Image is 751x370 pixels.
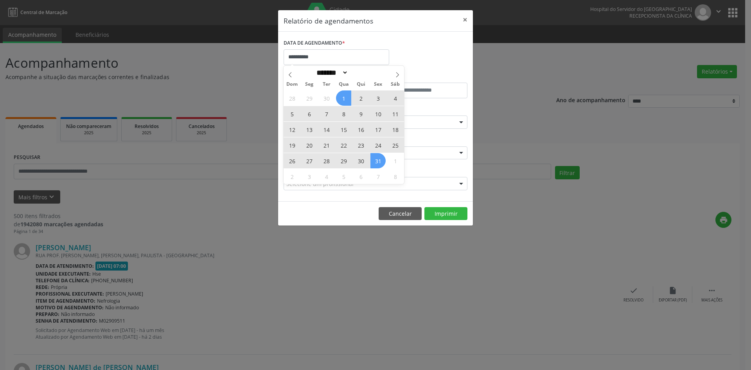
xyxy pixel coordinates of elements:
span: Outubro 10, 2025 [370,106,386,121]
span: Setembro 29, 2025 [302,90,317,106]
button: Imprimir [424,207,467,220]
span: Outubro 1, 2025 [336,90,351,106]
span: Dom [284,82,301,87]
span: Novembro 4, 2025 [319,169,334,184]
span: Outubro 22, 2025 [336,137,351,153]
span: Novembro 7, 2025 [370,169,386,184]
span: Outubro 18, 2025 [388,122,403,137]
span: Outubro 9, 2025 [353,106,368,121]
span: Outubro 23, 2025 [353,137,368,153]
button: Close [457,10,473,29]
span: Qua [335,82,352,87]
span: Outubro 3, 2025 [370,90,386,106]
span: Outubro 26, 2025 [284,153,300,168]
span: Novembro 2, 2025 [284,169,300,184]
span: Novembro 6, 2025 [353,169,368,184]
span: Outubro 5, 2025 [284,106,300,121]
button: Cancelar [379,207,422,220]
span: Outubro 17, 2025 [370,122,386,137]
span: Outubro 29, 2025 [336,153,351,168]
span: Outubro 28, 2025 [319,153,334,168]
span: Outubro 30, 2025 [353,153,368,168]
span: Novembro 3, 2025 [302,169,317,184]
span: Selecione um profissional [286,180,354,188]
span: Sáb [387,82,404,87]
span: Outubro 31, 2025 [370,153,386,168]
span: Outubro 20, 2025 [302,137,317,153]
span: Outubro 27, 2025 [302,153,317,168]
span: Outubro 24, 2025 [370,137,386,153]
label: DATA DE AGENDAMENTO [284,37,345,49]
span: Qui [352,82,370,87]
span: Outubro 11, 2025 [388,106,403,121]
h5: Relatório de agendamentos [284,16,373,26]
span: Outubro 21, 2025 [319,137,334,153]
span: Sex [370,82,387,87]
span: Outubro 2, 2025 [353,90,368,106]
span: Novembro 5, 2025 [336,169,351,184]
span: Outubro 25, 2025 [388,137,403,153]
input: Year [348,69,374,77]
span: Ter [318,82,335,87]
span: Setembro 30, 2025 [319,90,334,106]
span: Outubro 7, 2025 [319,106,334,121]
span: Outubro 4, 2025 [388,90,403,106]
label: ATÉ [377,70,467,83]
span: Outubro 6, 2025 [302,106,317,121]
span: Outubro 16, 2025 [353,122,368,137]
span: Seg [301,82,318,87]
select: Month [314,69,348,77]
span: Outubro 13, 2025 [302,122,317,137]
span: Outubro 15, 2025 [336,122,351,137]
span: Outubro 19, 2025 [284,137,300,153]
span: Novembro 1, 2025 [388,153,403,168]
span: Outubro 8, 2025 [336,106,351,121]
span: Outubro 14, 2025 [319,122,334,137]
span: Novembro 8, 2025 [388,169,403,184]
span: Outubro 12, 2025 [284,122,300,137]
span: Setembro 28, 2025 [284,90,300,106]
